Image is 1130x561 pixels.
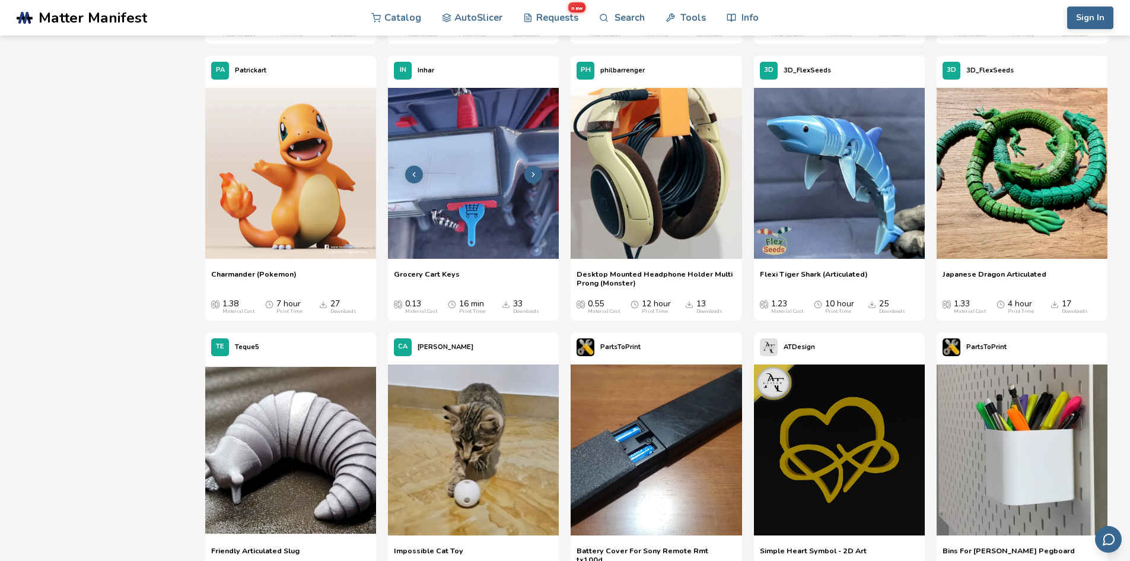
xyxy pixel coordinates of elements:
[1095,526,1122,553] button: Send feedback via email
[235,64,266,77] p: Patrickart
[696,32,722,38] div: Downloads
[588,299,620,315] div: 0.55
[642,32,668,38] div: Print Time
[330,23,356,38] div: 30
[764,66,774,74] span: 3D
[642,23,668,38] div: 7 hour
[1062,309,1088,315] div: Downloads
[784,341,815,353] p: ATDesign
[966,341,1007,353] p: PartsToPrint
[394,270,460,287] a: Grocery Cart Keys
[879,299,905,315] div: 25
[513,23,539,38] div: 23
[825,299,854,315] div: 10 hour
[825,309,851,315] div: Print Time
[943,299,951,309] span: Average Cost
[954,309,986,315] div: Material Cost
[825,32,851,38] div: Print Time
[330,32,356,38] div: Downloads
[954,32,986,38] div: Material Cost
[1062,299,1088,315] div: 17
[754,332,821,362] a: ATDesign's profileATDesign
[400,66,406,74] span: IN
[276,23,303,38] div: 8 hour
[513,32,539,38] div: Downloads
[459,299,485,315] div: 16 min
[235,341,259,353] p: Teque5
[1008,23,1034,38] div: 2 hour
[868,299,876,309] span: Downloads
[954,299,986,315] div: 1.33
[771,309,803,315] div: Material Cost
[642,309,668,315] div: Print Time
[222,299,254,315] div: 1.38
[879,32,905,38] div: Downloads
[997,299,1005,309] span: Average Print Time
[405,23,437,38] div: 0.05
[418,64,434,77] p: Inhar
[405,299,437,315] div: 0.13
[771,299,803,315] div: 1.23
[330,299,356,315] div: 27
[1067,7,1113,29] button: Sign In
[513,309,539,315] div: Downloads
[1062,23,1088,38] div: 59
[879,23,905,38] div: 34
[319,299,327,309] span: Downloads
[513,299,539,315] div: 33
[39,9,147,26] span: Matter Manifest
[943,338,960,356] img: PartsToPrint's profile
[211,299,219,309] span: Average Cost
[1062,32,1088,38] div: Downloads
[577,270,736,287] a: Desktop Mounted Headphone Holder Multi Prong (Monster)
[814,299,822,309] span: Average Print Time
[696,309,722,315] div: Downloads
[631,299,639,309] span: Average Print Time
[577,338,594,356] img: PartsToPrint's profile
[459,23,485,38] div: 4 hour
[760,338,778,356] img: ATDesign's profile
[937,332,1013,362] a: PartsToPrint's profilePartsToPrint
[222,32,254,38] div: Material Cost
[879,309,905,315] div: Downloads
[947,66,956,74] span: 3D
[966,64,1014,77] p: 3D_FlexSeeds
[1008,299,1034,315] div: 4 hour
[571,332,647,362] a: PartsToPrint's profilePartsToPrint
[696,299,722,315] div: 13
[418,341,473,353] p: [PERSON_NAME]
[448,299,456,309] span: Average Print Time
[600,341,641,353] p: PartsToPrint
[1008,32,1034,38] div: Print Time
[642,299,671,315] div: 12 hour
[330,309,356,315] div: Downloads
[588,309,620,315] div: Material Cost
[216,66,225,74] span: PA
[696,23,722,38] div: 12
[398,343,408,351] span: CA
[216,343,224,351] span: TE
[1008,309,1034,315] div: Print Time
[943,270,1046,287] a: Japanese Dragon Articulated
[685,299,693,309] span: Downloads
[1051,299,1059,309] span: Downloads
[954,23,986,38] div: 0.30
[588,32,620,38] div: Material Cost
[760,299,768,309] span: Average Cost
[276,299,303,315] div: 7 hour
[771,32,803,38] div: Material Cost
[405,32,437,38] div: Material Cost
[577,299,585,309] span: Average Cost
[502,299,510,309] span: Downloads
[211,270,297,287] a: Charmander (Pokemon)
[405,309,437,315] div: Material Cost
[222,23,254,38] div: 1.47
[760,270,868,287] a: Flexi Tiger Shark (Articulated)
[276,309,303,315] div: Print Time
[459,309,485,315] div: Print Time
[784,64,831,77] p: 3D_FlexSeeds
